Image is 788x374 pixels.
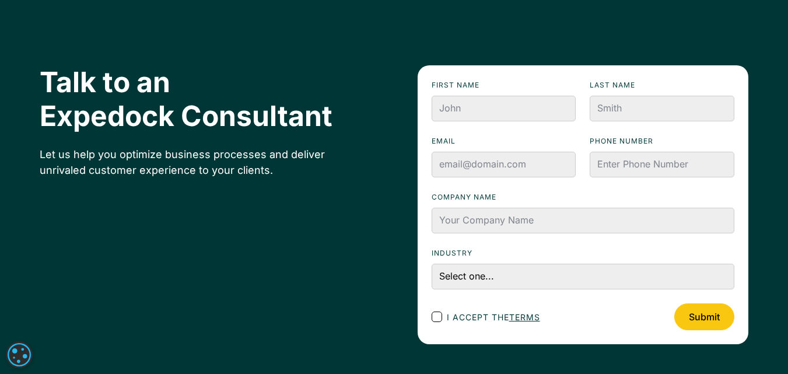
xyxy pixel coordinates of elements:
[447,311,540,323] span: I accept the
[590,96,734,121] input: Smith
[590,152,734,177] input: Enter Phone Number
[594,248,788,374] iframe: Chat Widget
[40,99,332,133] span: Expedock Consultant
[432,96,576,121] input: John
[590,135,734,147] label: Phone numbeR
[432,191,735,203] label: Company name
[509,312,540,322] a: terms
[432,79,576,91] label: First name
[418,65,749,344] form: Footer Contact Form
[432,247,735,259] label: Industry
[590,79,734,91] label: Last name
[432,135,576,147] label: Email
[40,146,371,178] div: Let us help you optimize business processes and deliver unrivaled customer experience to your cli...
[40,65,371,132] h2: Talk to an
[432,208,735,233] input: Your Company Name
[432,152,576,177] input: email@domain.com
